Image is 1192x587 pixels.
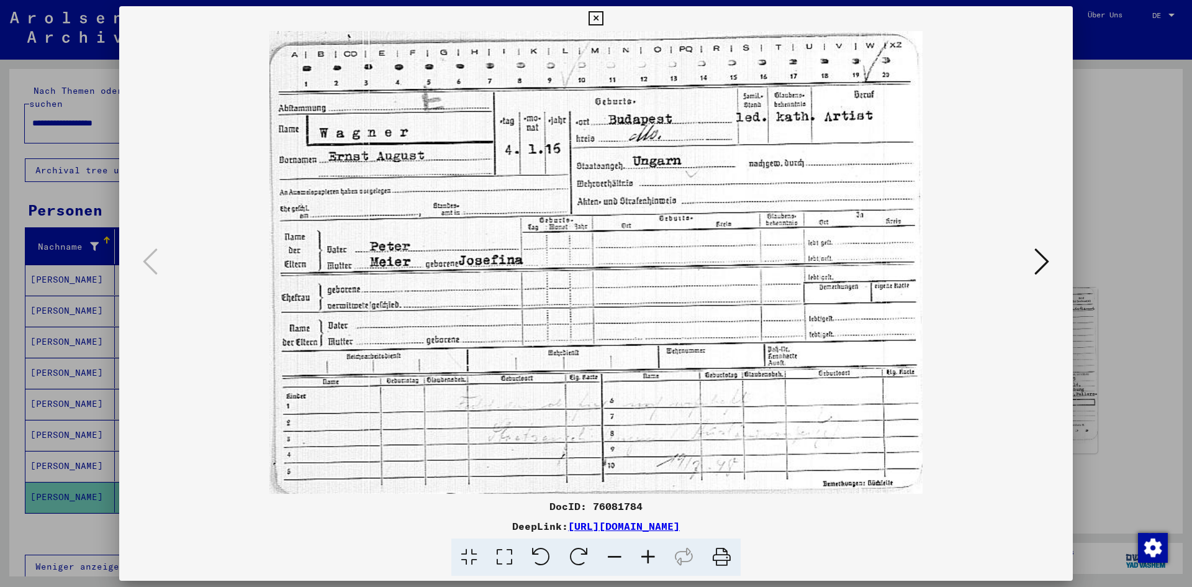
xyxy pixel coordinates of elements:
img: 001.jpg [161,31,1031,494]
div: Zustimmung ändern [1137,532,1167,562]
div: DocID: 76081784 [119,499,1073,514]
div: DeepLink: [119,519,1073,534]
a: [URL][DOMAIN_NAME] [568,520,680,532]
img: Zustimmung ändern [1138,533,1168,563]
